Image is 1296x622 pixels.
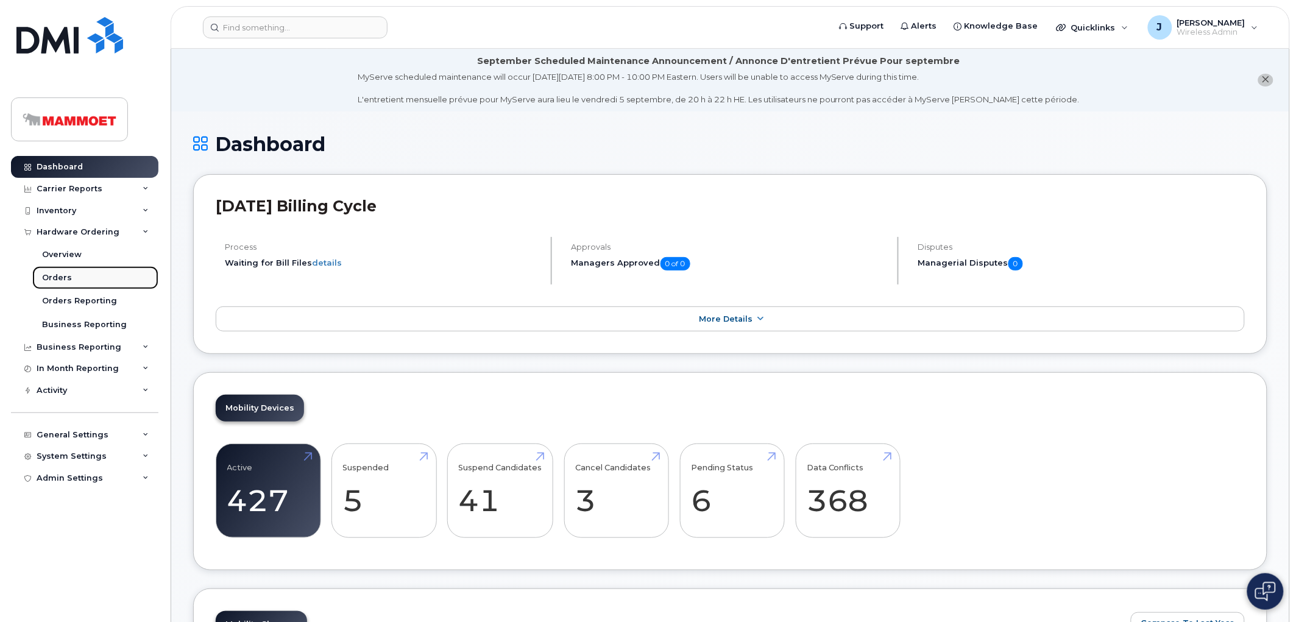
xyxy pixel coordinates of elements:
a: details [312,258,342,267]
h4: Disputes [918,242,1245,252]
li: Waiting for Bill Files [225,257,540,269]
a: Suspended 5 [343,451,425,531]
div: MyServe scheduled maintenance will occur [DATE][DATE] 8:00 PM - 10:00 PM Eastern. Users will be u... [358,71,1080,105]
a: Data Conflicts 368 [807,451,889,531]
span: 0 of 0 [660,257,690,270]
h4: Process [225,242,540,252]
a: Mobility Devices [216,395,304,422]
span: More Details [699,314,753,323]
h5: Managerial Disputes [918,257,1245,270]
a: Pending Status 6 [691,451,773,531]
span: 0 [1008,257,1023,270]
div: September Scheduled Maintenance Announcement / Annonce D'entretient Prévue Pour septembre [478,55,960,68]
h2: [DATE] Billing Cycle [216,197,1245,215]
a: Cancel Candidates 3 [575,451,657,531]
a: Suspend Candidates 41 [459,451,542,531]
h1: Dashboard [193,133,1267,155]
img: Open chat [1255,582,1276,601]
button: close notification [1258,74,1273,87]
h4: Approvals [572,242,887,252]
h5: Managers Approved [572,257,887,270]
a: Active 427 [227,451,310,531]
